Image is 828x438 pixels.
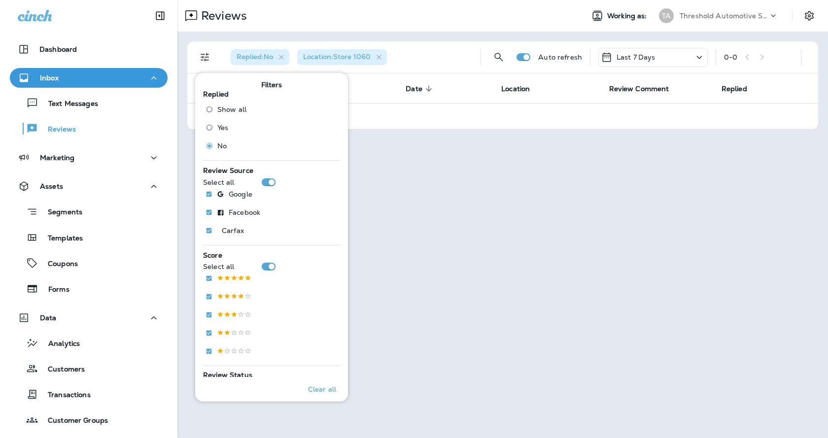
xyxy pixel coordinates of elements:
[800,7,818,25] button: Settings
[538,53,582,61] p: Auto refresh
[10,409,168,430] button: Customer Groups
[10,227,168,248] button: Templates
[40,154,74,162] p: Marketing
[501,84,543,93] span: Location
[229,190,252,198] p: Google
[203,166,253,175] span: Review Source
[489,47,509,67] button: Search Reviews
[10,148,168,168] button: Marketing
[222,227,244,235] p: Carfax
[607,12,649,20] span: Working as:
[203,90,229,99] span: Replied
[217,105,246,113] span: Show all
[146,6,174,26] button: Collapse Sidebar
[38,391,91,400] p: Transactions
[40,182,63,190] p: Assets
[40,314,57,322] p: Data
[229,208,260,216] p: Facebook
[38,365,85,374] p: Customers
[197,8,247,23] p: Reviews
[609,85,669,93] span: Review Comment
[10,118,168,139] button: Reviews
[304,377,340,402] button: Clear all
[724,53,737,61] div: 0 - 0
[203,251,222,260] span: Score
[38,285,69,295] p: Forms
[10,384,168,404] button: Transactions
[10,333,168,353] button: Analytics
[308,385,336,393] p: Clear all
[195,47,215,67] button: Filters
[38,416,108,426] p: Customer Groups
[659,8,674,23] div: TA
[10,308,168,328] button: Data
[38,208,82,218] p: Segments
[10,68,168,88] button: Inbox
[217,142,227,150] span: No
[406,84,435,93] span: Date
[10,358,168,379] button: Customers
[722,84,760,93] span: Replied
[10,39,168,59] button: Dashboard
[38,260,78,269] p: Coupons
[187,103,818,129] td: No results. Try adjusting filters
[617,53,655,61] p: Last 7 Days
[203,371,252,379] span: Review Status
[722,85,747,93] span: Replied
[38,100,98,109] p: Text Messages
[231,49,289,65] div: Replied:No
[10,176,168,196] button: Assets
[261,81,282,89] span: Filters
[203,263,234,270] p: Select all
[38,125,76,135] p: Reviews
[237,52,273,61] span: Replied : No
[38,339,80,349] p: Analytics
[203,178,234,186] p: Select all
[406,85,422,93] span: Date
[10,278,168,299] button: Forms
[501,85,530,93] span: Location
[297,49,387,65] div: Location:Store 1060
[609,84,682,93] span: Review Comment
[38,234,83,243] p: Templates
[10,201,168,222] button: Segments
[10,253,168,273] button: Coupons
[680,12,768,20] p: Threshold Automotive Service dba Grease Monkey
[303,52,371,61] span: Location : Store 1060
[195,67,348,402] div: Filters
[40,74,59,82] p: Inbox
[10,93,168,113] button: Text Messages
[39,45,77,53] p: Dashboard
[217,124,228,132] span: Yes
